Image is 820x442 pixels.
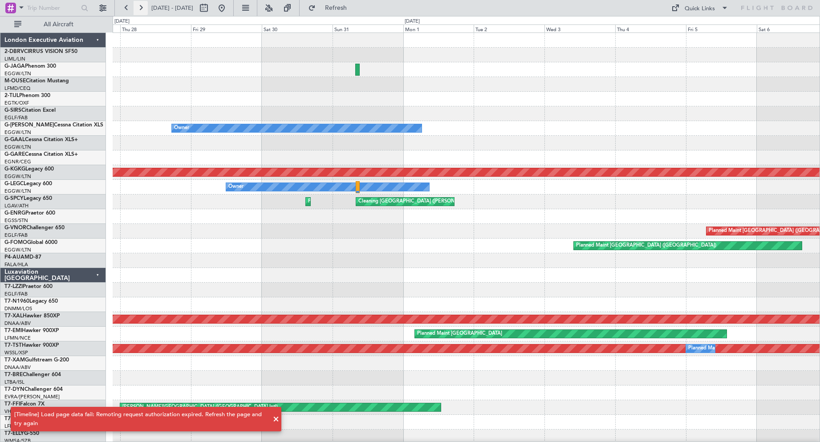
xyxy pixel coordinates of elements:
a: G-FOMOGlobal 6000 [4,240,57,245]
span: T7-LZZI [4,284,23,289]
a: DNMM/LOS [4,305,32,312]
span: G-ENRG [4,211,25,216]
a: WSSL/XSP [4,349,28,356]
div: Wed 3 [544,24,615,32]
div: Planned Maint [GEOGRAPHIC_DATA] [417,327,502,341]
div: Thu 4 [615,24,686,32]
span: [DATE] - [DATE] [151,4,193,12]
div: Planned Maint [688,342,721,355]
span: G-KGKG [4,166,25,172]
div: Sat 30 [262,24,333,32]
a: T7-DYNChallenger 604 [4,387,63,392]
div: Sun 31 [333,24,403,32]
span: All Aircraft [23,21,94,28]
a: T7-XAMGulfstream G-200 [4,357,69,363]
div: Cleaning [GEOGRAPHIC_DATA] ([PERSON_NAME] Intl) [358,195,484,208]
a: EGGW/LTN [4,70,31,77]
a: G-ENRGPraetor 600 [4,211,55,216]
a: EGGW/LTN [4,173,31,180]
span: G-GARE [4,152,25,157]
div: Fri 5 [686,24,757,32]
a: G-SPCYLegacy 650 [4,196,52,201]
div: Planned Maint Athens ([PERSON_NAME] Intl) [308,195,410,208]
a: LGAV/ATH [4,203,28,209]
button: Quick Links [667,1,733,15]
a: EVRA/[PERSON_NAME] [4,393,60,400]
a: P4-AUAMD-87 [4,255,41,260]
span: G-SPCY [4,196,24,201]
a: T7-BREChallenger 604 [4,372,61,377]
a: EGTK/OXF [4,100,29,106]
div: [Timeline] Load page data fail: Remoting request authorization expired. Refresh the page and try ... [14,410,268,428]
div: Thu 28 [120,24,191,32]
span: G-SIRS [4,108,21,113]
a: G-[PERSON_NAME]Cessna Citation XLS [4,122,103,128]
a: DNAA/ABV [4,320,31,327]
a: EGLF/FAB [4,232,28,239]
a: DNAA/ABV [4,364,31,371]
div: Quick Links [685,4,715,13]
a: EGGW/LTN [4,188,31,195]
a: LIML/LIN [4,56,25,62]
a: G-GAALCessna Citation XLS+ [4,137,78,142]
span: Refresh [317,5,355,11]
span: T7-N1960 [4,299,29,304]
div: Mon 1 [403,24,474,32]
div: Tue 2 [474,24,544,32]
span: T7-TST [4,343,22,348]
a: FALA/HLA [4,261,28,268]
span: T7-BRE [4,372,23,377]
a: G-LEGCLegacy 600 [4,181,52,187]
a: G-GARECessna Citation XLS+ [4,152,78,157]
span: T7-EMI [4,328,22,333]
span: G-FOMO [4,240,27,245]
a: LFMD/CEQ [4,85,30,92]
a: EGNR/CEG [4,158,31,165]
span: 2-DBRV [4,49,24,54]
span: G-GAAL [4,137,25,142]
a: LFMN/NCE [4,335,31,341]
span: T7-XAL [4,313,23,319]
a: 2-TIJLPhenom 300 [4,93,50,98]
span: 2-TIJL [4,93,19,98]
a: 2-DBRVCIRRUS VISION SF50 [4,49,77,54]
a: T7-XALHawker 850XP [4,313,60,319]
span: G-LEGC [4,181,24,187]
a: M-OUSECitation Mustang [4,78,69,84]
span: G-JAGA [4,64,25,69]
span: T7-XAM [4,357,25,363]
a: T7-N1960Legacy 650 [4,299,58,304]
span: G-[PERSON_NAME] [4,122,54,128]
span: T7-DYN [4,387,24,392]
button: Refresh [304,1,357,15]
div: [DATE] [114,18,130,25]
div: Owner [174,122,189,135]
a: T7-LZZIPraetor 600 [4,284,53,289]
span: G-VNOR [4,225,26,231]
span: P4-AUA [4,255,24,260]
a: EGSS/STN [4,217,28,224]
button: All Aircraft [10,17,97,32]
a: T7-EMIHawker 900XP [4,328,59,333]
a: G-SIRSCitation Excel [4,108,56,113]
a: EGGW/LTN [4,129,31,136]
div: [DATE] [405,18,420,25]
a: G-VNORChallenger 650 [4,225,65,231]
a: G-KGKGLegacy 600 [4,166,54,172]
a: T7-TSTHawker 900XP [4,343,59,348]
a: EGLF/FAB [4,291,28,297]
div: Planned Maint [GEOGRAPHIC_DATA] ([GEOGRAPHIC_DATA]) [576,239,716,252]
a: EGGW/LTN [4,247,31,253]
a: G-JAGAPhenom 300 [4,64,56,69]
a: LTBA/ISL [4,379,24,385]
a: EGGW/LTN [4,144,31,150]
div: Owner [228,180,244,194]
a: EGLF/FAB [4,114,28,121]
span: M-OUSE [4,78,26,84]
div: Fri 29 [191,24,262,32]
input: Trip Number [27,1,78,15]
